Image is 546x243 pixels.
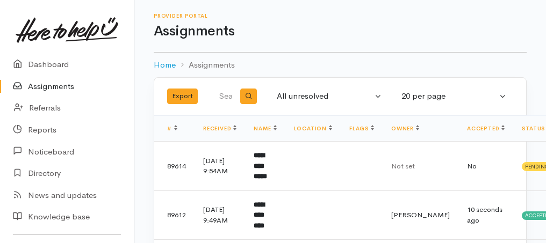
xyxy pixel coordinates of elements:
[219,84,234,109] input: Search
[154,13,527,19] h6: Provider Portal
[154,53,527,78] nav: breadcrumb
[154,190,195,240] td: 89612
[467,205,502,225] time: 10 seconds ago
[167,89,198,104] button: Export
[277,90,372,102] div: All unresolved
[391,125,419,132] a: Owner
[176,59,235,71] li: Assignments
[254,125,276,132] a: Name
[203,125,236,132] a: Received
[195,190,245,240] td: [DATE] 9:49AM
[395,86,513,107] button: 20 per page
[401,90,497,102] div: 20 per page
[467,125,505,132] a: Accepted
[154,59,176,71] a: Home
[294,125,332,132] a: Location
[154,24,527,39] h1: Assignments
[391,161,415,171] span: Not set
[467,161,477,171] span: No
[270,86,389,107] button: All unresolved
[167,125,177,132] a: #
[195,142,245,191] td: [DATE] 9:54AM
[154,142,195,191] td: 89614
[391,210,450,219] span: [PERSON_NAME]
[349,125,374,132] a: Flags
